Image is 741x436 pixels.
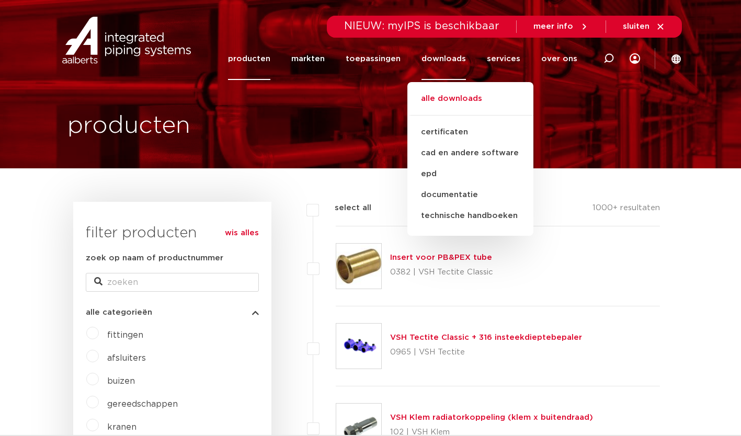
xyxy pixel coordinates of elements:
a: gereedschappen [107,400,178,408]
span: alle categorieën [86,308,152,316]
img: Thumbnail for Insert voor PB&PEX tube [336,244,381,289]
a: over ons [541,38,577,80]
a: alle downloads [407,93,533,116]
a: cad en andere software [407,143,533,164]
label: zoek op naam of productnummer [86,252,223,265]
label: select all [319,202,371,214]
a: Insert voor PB&PEX tube [390,254,492,261]
p: 0965 | VSH Tectite [390,344,582,361]
span: meer info [533,22,573,30]
button: alle categorieën [86,308,259,316]
h3: filter producten [86,223,259,244]
a: buizen [107,377,135,385]
a: services [487,38,520,80]
a: downloads [421,38,466,80]
a: VSH Klem radiatorkoppeling (klem x buitendraad) [390,414,593,421]
span: sluiten [623,22,649,30]
h1: producten [67,109,190,143]
a: toepassingen [346,38,401,80]
a: afsluiters [107,354,146,362]
a: wis alles [225,227,259,239]
span: NIEUW: myIPS is beschikbaar [344,21,499,31]
div: my IPS [630,38,640,80]
a: technische handboeken [407,205,533,226]
a: meer info [533,22,589,31]
a: fittingen [107,331,143,339]
a: epd [407,164,533,185]
a: documentatie [407,185,533,205]
a: markten [291,38,325,80]
p: 0382 | VSH Tectite Classic [390,264,493,281]
a: producten [228,38,270,80]
img: Thumbnail for VSH Tectite Classic + 316 insteekdieptebepaler [336,324,381,369]
a: certificaten [407,122,533,143]
p: 1000+ resultaten [592,202,660,218]
a: VSH Tectite Classic + 316 insteekdieptebepaler [390,334,582,341]
nav: Menu [228,38,577,80]
input: zoeken [86,273,259,292]
a: sluiten [623,22,665,31]
a: kranen [107,423,136,431]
